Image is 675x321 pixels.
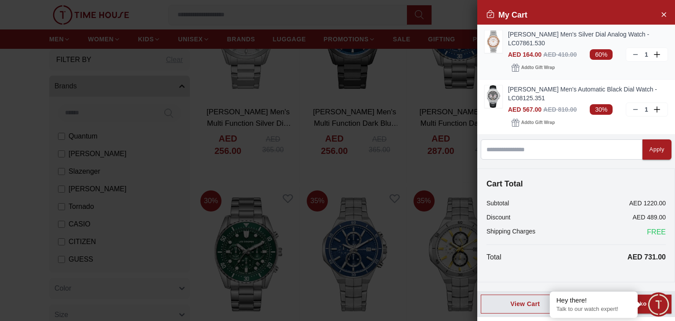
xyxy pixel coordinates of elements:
[508,51,541,58] span: AED 164.00
[543,51,577,58] span: AED 410.00
[556,296,631,305] div: Hey there!
[486,178,666,190] h4: Cart Total
[486,227,535,237] p: Shipping Charges
[485,30,502,53] img: ...
[521,63,555,72] span: Add to Gift Wrap
[488,299,562,308] div: View Cart
[647,227,666,237] span: FREE
[485,85,502,108] img: ...
[508,106,541,113] span: AED 567.00
[628,252,666,263] p: AED 731.00
[486,9,527,21] h2: My Cart
[486,213,510,222] p: Discount
[486,199,509,208] p: Subtotal
[556,306,631,313] p: Talk to our watch expert!
[508,117,558,129] button: Addto Gift Wrap
[633,213,666,222] p: AED 489.00
[508,30,668,47] a: [PERSON_NAME] Men's Silver Dial Analog Watch - LC07861.530
[590,49,613,60] span: 60%
[521,118,555,127] span: Add to Gift Wrap
[643,50,650,59] p: 1
[508,62,558,74] button: Addto Gift Wrap
[508,85,668,102] a: [PERSON_NAME] Men's Automatic Black Dial Watch - LC08125.351
[486,252,501,263] p: Total
[629,199,666,208] p: AED 1220.00
[657,7,671,21] button: Close Account
[643,105,650,114] p: 1
[642,139,671,160] button: Apply
[646,292,671,317] div: Chat Widget
[481,295,570,314] button: View Cart
[650,145,664,155] div: Apply
[590,104,613,115] span: 30%
[543,106,577,113] span: AED 810.00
